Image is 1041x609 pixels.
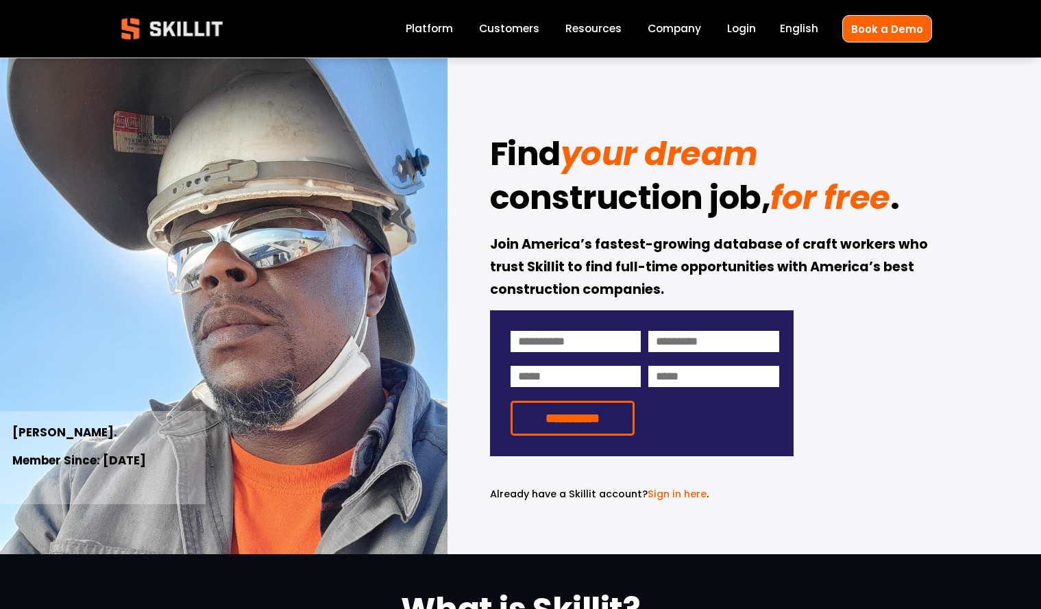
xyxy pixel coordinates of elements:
[490,487,648,501] span: Already have a Skillit account?
[110,8,234,49] img: Skillit
[648,487,707,501] a: Sign in here
[490,486,794,502] p: .
[12,451,146,471] strong: Member Since: [DATE]
[890,173,900,229] strong: .
[770,175,890,221] em: for free
[490,234,931,301] strong: Join America’s fastest-growing database of craft workers who trust Skillit to find full-time oppo...
[565,20,622,38] a: folder dropdown
[479,20,539,38] a: Customers
[406,20,453,38] a: Platform
[12,423,117,443] strong: [PERSON_NAME].
[780,20,818,38] div: language picker
[842,15,932,42] a: Book a Demo
[780,21,818,36] span: English
[565,21,622,36] span: Resources
[490,173,771,229] strong: construction job,
[648,20,701,38] a: Company
[727,20,756,38] a: Login
[561,131,758,177] em: your dream
[490,129,561,185] strong: Find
